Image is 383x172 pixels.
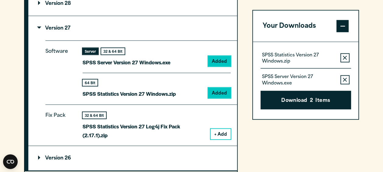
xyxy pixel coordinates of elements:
[83,48,98,55] div: Server
[261,91,351,109] button: Download2Items
[253,10,359,41] button: Your Downloads
[45,111,73,135] p: Fix Pack
[83,122,206,140] p: SPSS Statistics Version 27 Log4j Fix Pack (2.17.1).zip
[262,74,335,86] p: SPSS Server Version 27 Windows.exe
[310,97,313,105] span: 2
[38,1,71,6] p: Version 28
[253,41,359,119] div: Your Downloads
[208,56,231,66] button: Added
[28,146,237,170] summary: Version 26
[3,154,18,169] button: Open CMP widget
[28,16,237,41] summary: Version 27
[38,156,71,161] p: Version 26
[83,80,98,86] div: 64 Bit
[83,112,106,119] div: 32 & 64 Bit
[83,58,170,67] p: SPSS Server Version 27 Windows.exe
[38,26,70,31] p: Version 27
[262,52,335,64] p: SPSS Statistics Version 27 Windows.zip
[83,89,176,98] p: SPSS Statistics Version 27 Windows.zip
[208,88,231,98] button: Added
[101,48,125,55] div: 32 & 64 Bit
[45,47,73,93] p: Software
[211,129,231,139] button: + Add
